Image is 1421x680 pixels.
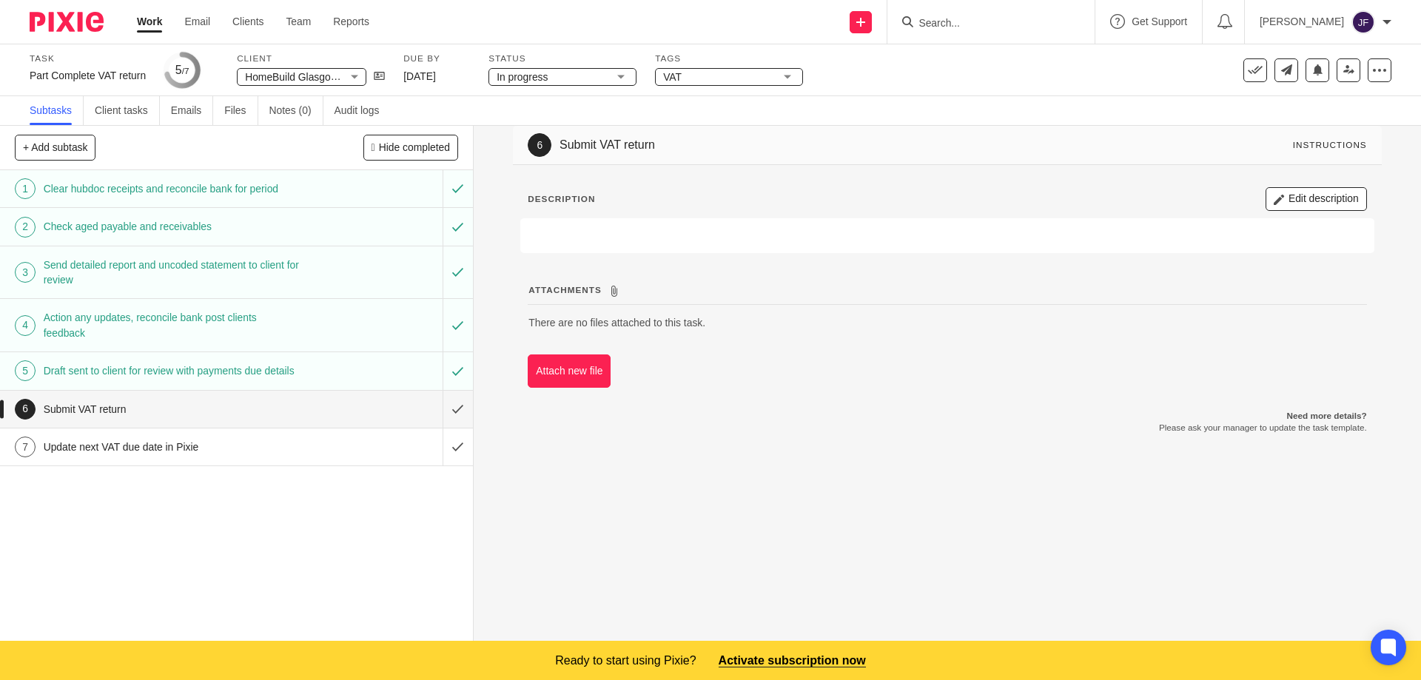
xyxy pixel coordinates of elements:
[919,18,1052,31] input: Search
[354,135,458,160] button: Hide completed
[499,71,551,81] span: In progress
[15,217,36,238] div: 2
[15,414,36,434] div: 6
[225,96,258,125] a: Files
[528,468,1366,479] p: Please ask your manager to update the task template.
[15,368,36,389] div: 5
[286,14,311,29] a: Team
[15,135,96,160] button: + Add subtask
[30,68,148,83] div: Part Complete VAT return
[1133,16,1190,27] span: Get Support
[657,53,805,64] label: Tags
[15,262,36,283] div: 3
[95,96,161,125] a: Client tasks
[335,96,392,125] a: Audit logs
[177,61,192,78] div: 5
[184,67,192,75] small: /7
[528,156,552,180] div: 6
[232,14,264,29] a: Clients
[406,53,472,64] label: Due by
[1263,14,1344,29] p: [PERSON_NAME]
[44,360,300,397] h1: Draft sent to client for review with payments due details
[376,142,450,154] span: Hide completed
[1351,10,1375,34] img: svg%3E
[529,309,600,317] span: Attachments
[1295,162,1366,174] div: Instructions
[560,160,979,175] h1: Submit VAT return
[491,53,639,64] label: Status
[44,178,300,200] h1: Clear hubdoc receipts and reconcile bank for period
[528,456,1366,468] p: Need more details?
[30,53,148,64] label: Task
[185,14,209,29] a: Email
[15,315,36,336] div: 4
[333,14,370,29] a: Reports
[15,451,36,472] div: 7
[247,71,357,81] span: HomeBuild Glasgow Ltd
[172,96,214,125] a: Emails
[239,53,387,64] label: Client
[137,14,163,29] a: Work
[1263,210,1366,234] button: Edit description
[406,70,437,81] span: [DATE]
[44,451,300,473] h1: Update next VAT due date in Pixie
[30,12,104,32] img: Pixie
[528,216,594,228] p: Description
[665,71,683,81] span: VAT
[44,254,300,292] h1: Send detailed report and uncoded statement to client for review
[529,340,708,350] span: There are no files attached to this task.
[528,377,614,411] button: Attach new file
[269,96,323,125] a: Notes (0)
[44,413,300,435] h1: Submit VAT return
[15,178,36,199] div: 1
[44,215,300,238] h1: Check aged payable and receivables
[30,96,84,125] a: Subtasks
[44,306,300,344] h1: Action any updates, reconcile bank post clients feedback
